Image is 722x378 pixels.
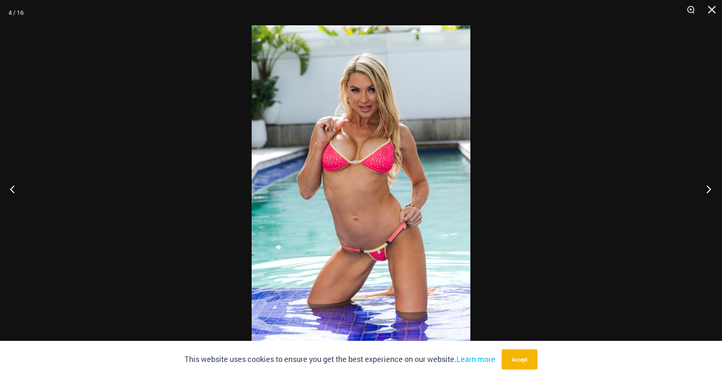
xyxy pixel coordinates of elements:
[456,354,495,364] a: Learn more
[252,25,470,353] img: Bubble Mesh Highlight Pink 323 Top 421 Micro 04
[690,168,722,210] button: Next
[502,349,537,370] button: Accept
[185,353,495,366] p: This website uses cookies to ensure you get the best experience on our website.
[8,6,24,19] div: 4 / 16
